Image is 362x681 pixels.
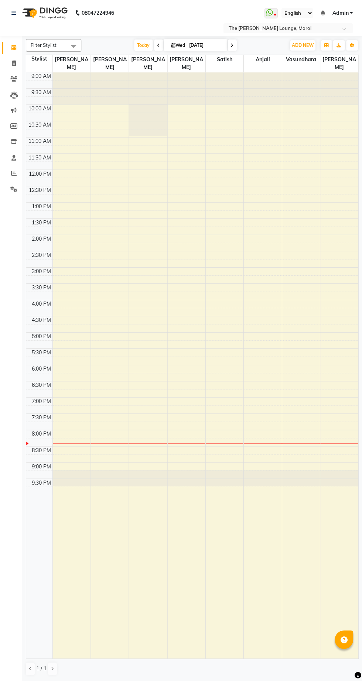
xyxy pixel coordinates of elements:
div: 7:30 PM [30,414,52,422]
div: Stylist [26,55,52,63]
div: 6:30 PM [30,381,52,389]
div: 9:30 PM [30,479,52,486]
span: Admin [332,10,348,17]
div: 9:00 AM [30,73,52,80]
span: Filter Stylist [31,42,57,48]
div: 1:00 PM [30,203,52,210]
div: 6:00 PM [30,365,52,373]
span: Satish [205,55,243,65]
div: 2:30 PM [30,251,52,259]
div: 1:30 PM [30,219,52,227]
span: ADD NEW [291,43,313,48]
img: logo [19,3,69,24]
span: [PERSON_NAME] [53,55,90,72]
div: 11:00 AM [27,138,52,145]
span: [PERSON_NAME] [91,55,129,72]
span: [PERSON_NAME] [320,55,358,72]
div: 8:00 PM [30,430,52,438]
div: 9:30 AM [30,89,52,97]
span: Anjali [243,55,281,65]
div: 3:00 PM [30,268,52,275]
div: 3:30 PM [30,284,52,292]
button: ADD NEW [290,41,315,51]
div: 12:00 PM [27,170,52,178]
div: 10:30 AM [27,121,52,129]
div: 12:30 PM [27,186,52,194]
div: 8:30 PM [30,446,52,454]
span: [PERSON_NAME] [129,55,167,72]
b: 08047224946 [81,3,114,24]
span: [PERSON_NAME] [167,55,205,72]
div: 2:00 PM [30,235,52,243]
div: 9:00 PM [30,462,52,470]
span: 1 / 1 [36,664,47,672]
div: 4:30 PM [30,316,52,324]
span: Wed [170,43,187,48]
div: 5:30 PM [30,349,52,357]
span: Today [134,40,153,51]
div: 7:00 PM [30,398,52,405]
input: 2025-09-03 [187,40,224,51]
div: 10:00 AM [27,105,52,113]
div: 4:00 PM [30,300,52,308]
span: Vasundhara [282,55,320,65]
div: 11:30 AM [27,154,52,162]
div: 5:00 PM [30,333,52,340]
